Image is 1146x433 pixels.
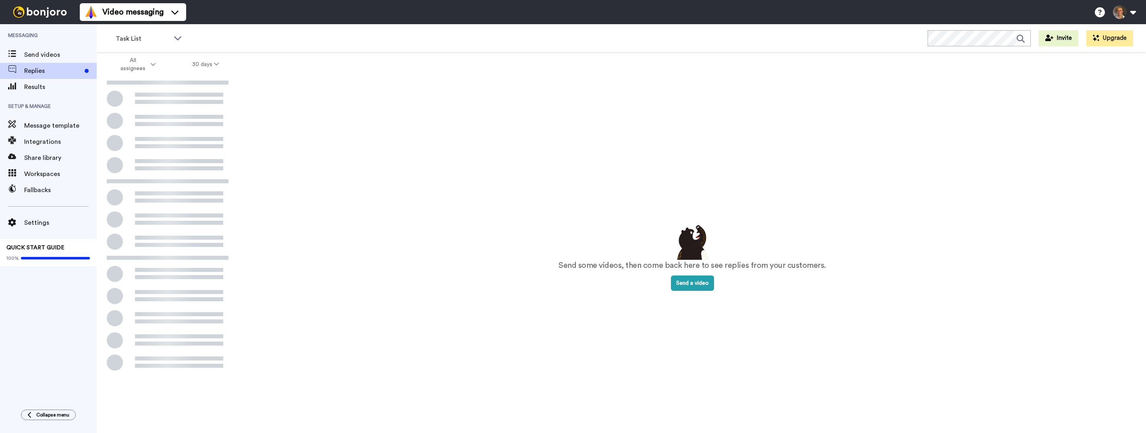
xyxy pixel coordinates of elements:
[24,185,97,195] span: Fallbacks
[6,255,19,261] span: 100%
[85,6,98,19] img: vm-color.svg
[24,137,97,147] span: Integrations
[24,66,81,76] span: Replies
[24,218,97,228] span: Settings
[24,169,97,179] span: Workspaces
[558,260,826,271] p: Send some videos, then come back here to see replies from your customers.
[24,153,97,163] span: Share library
[24,121,97,131] span: Message template
[24,82,97,92] span: Results
[21,410,76,420] button: Collapse menu
[102,6,164,18] span: Video messaging
[6,245,64,251] span: QUICK START GUIDE
[116,34,170,44] span: Task List
[671,280,714,286] a: Send a video
[36,412,69,418] span: Collapse menu
[1039,30,1078,46] button: Invite
[116,56,149,73] span: All assignees
[98,53,174,76] button: All assignees
[10,6,70,18] img: bj-logo-header-white.svg
[672,223,712,260] img: results-emptystates.png
[174,57,237,72] button: 30 days
[24,50,97,60] span: Send videos
[1086,30,1133,46] button: Upgrade
[671,276,714,291] button: Send a video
